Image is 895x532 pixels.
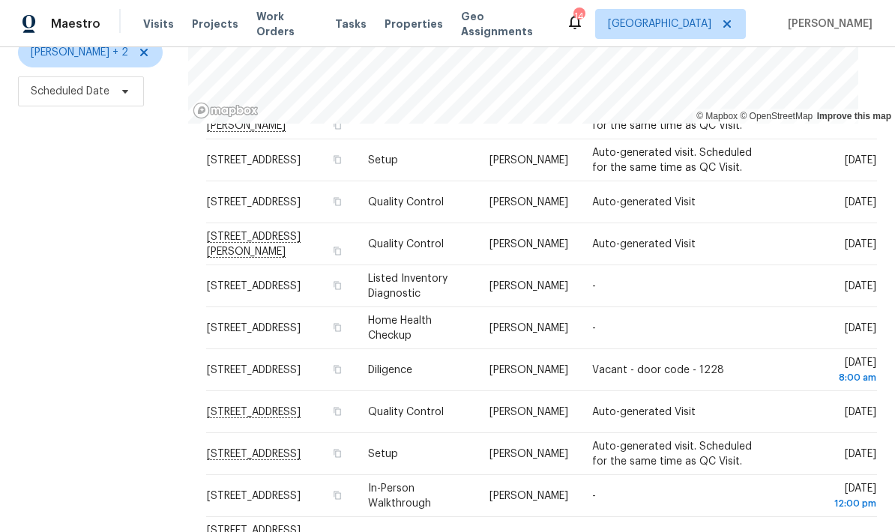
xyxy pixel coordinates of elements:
[207,281,301,291] span: [STREET_ADDRESS]
[331,447,344,460] button: Copy Address
[489,113,568,124] span: [PERSON_NAME]
[845,407,876,417] span: [DATE]
[592,407,696,417] span: Auto-generated Visit
[31,45,128,60] span: [PERSON_NAME] + 2
[368,407,444,417] span: Quality Control
[207,365,301,375] span: [STREET_ADDRESS]
[368,365,412,375] span: Diligence
[368,155,398,166] span: Setup
[489,239,568,250] span: [PERSON_NAME]
[489,323,568,333] span: [PERSON_NAME]
[817,111,891,121] a: Improve this map
[256,9,317,39] span: Work Orders
[489,407,568,417] span: [PERSON_NAME]
[592,441,752,467] span: Auto-generated visit. Scheduled for the same time as QC Visit.
[461,9,548,39] span: Geo Assignments
[31,84,109,99] span: Scheduled Date
[592,148,752,173] span: Auto-generated visit. Scheduled for the same time as QC Visit.
[331,321,344,334] button: Copy Address
[368,483,431,509] span: In-Person Walkthrough
[335,19,367,29] span: Tasks
[368,273,447,299] span: Listed Inventory Diagnostic
[592,323,596,333] span: -
[331,405,344,418] button: Copy Address
[331,153,344,166] button: Copy Address
[489,155,568,166] span: [PERSON_NAME]
[793,357,876,385] span: [DATE]
[207,491,301,501] span: [STREET_ADDRESS]
[845,197,876,208] span: [DATE]
[793,483,876,511] span: [DATE]
[368,449,398,459] span: Setup
[489,365,568,375] span: [PERSON_NAME]
[331,244,344,258] button: Copy Address
[845,323,876,333] span: [DATE]
[592,239,696,250] span: Auto-generated Visit
[608,16,711,31] span: [GEOGRAPHIC_DATA]
[592,197,696,208] span: Auto-generated Visit
[845,281,876,291] span: [DATE]
[331,195,344,208] button: Copy Address
[782,16,873,31] span: [PERSON_NAME]
[845,239,876,250] span: [DATE]
[489,281,568,291] span: [PERSON_NAME]
[592,106,752,131] span: Auto-generated visit. Scheduled for the same time as QC Visit.
[368,239,444,250] span: Quality Control
[192,16,238,31] span: Projects
[489,449,568,459] span: [PERSON_NAME]
[489,197,568,208] span: [PERSON_NAME]
[592,365,724,375] span: Vacant - door code - 1228
[331,118,344,132] button: Copy Address
[368,315,432,341] span: Home Health Checkup
[143,16,174,31] span: Visits
[331,363,344,376] button: Copy Address
[696,111,738,121] a: Mapbox
[845,449,876,459] span: [DATE]
[793,370,876,385] div: 8:00 am
[573,9,584,24] div: 14
[193,102,259,119] a: Mapbox homepage
[331,489,344,502] button: Copy Address
[385,16,443,31] span: Properties
[207,323,301,333] span: [STREET_ADDRESS]
[368,197,444,208] span: Quality Control
[331,279,344,292] button: Copy Address
[592,491,596,501] span: -
[51,16,100,31] span: Maestro
[207,197,301,208] span: [STREET_ADDRESS]
[845,155,876,166] span: [DATE]
[207,155,301,166] span: [STREET_ADDRESS]
[740,111,813,121] a: OpenStreetMap
[368,113,398,124] span: Setup
[592,281,596,291] span: -
[793,496,876,511] div: 12:00 pm
[489,491,568,501] span: [PERSON_NAME]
